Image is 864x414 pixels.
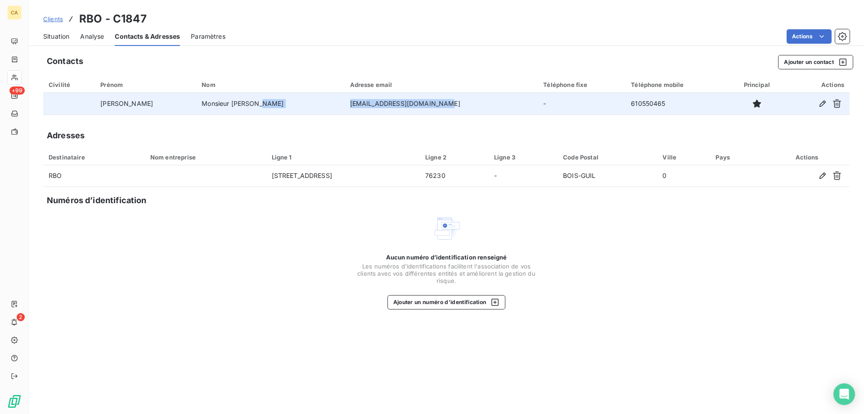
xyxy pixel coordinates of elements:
[543,81,620,88] div: Téléphone fixe
[657,165,710,187] td: 0
[80,32,104,41] span: Analyse
[49,154,139,161] div: Destinataire
[787,29,832,44] button: Actions
[432,214,461,243] img: Empty state
[662,154,705,161] div: Ville
[100,81,191,88] div: Prénom
[356,263,536,284] span: Les numéros d'identifications facilitent l'association de vos clients avec vos différentes entité...
[150,154,261,161] div: Nom entreprise
[43,165,145,187] td: RBO
[563,154,652,161] div: Code Postal
[425,154,483,161] div: Ligne 2
[43,14,63,23] a: Clients
[7,394,22,409] img: Logo LeanPay
[43,32,69,41] span: Situation
[43,15,63,23] span: Clients
[266,165,420,187] td: [STREET_ADDRESS]
[345,93,538,114] td: [EMAIL_ADDRESS][DOMAIN_NAME]
[191,32,225,41] span: Paramètres
[625,93,727,114] td: 610550465
[49,81,90,88] div: Civilité
[196,93,344,114] td: Monsieur [PERSON_NAME]
[115,32,180,41] span: Contacts & Adresses
[17,313,25,321] span: 2
[778,55,853,69] button: Ajouter un contact
[386,254,507,261] span: Aucun numéro d’identification renseigné
[387,295,506,309] button: Ajouter un numéro d’identification
[95,93,196,114] td: [PERSON_NAME]
[538,93,625,114] td: -
[494,154,552,161] div: Ligne 3
[47,55,83,68] h5: Contacts
[792,81,844,88] div: Actions
[715,154,759,161] div: Pays
[9,86,25,95] span: +99
[202,81,339,88] div: Nom
[489,165,558,187] td: -
[733,81,781,88] div: Principal
[420,165,489,187] td: 76230
[833,383,855,405] div: Open Intercom Messenger
[631,81,722,88] div: Téléphone mobile
[769,154,844,161] div: Actions
[79,11,147,27] h3: RBO - C1847
[47,194,147,207] h5: Numéros d’identification
[272,154,414,161] div: Ligne 1
[7,88,21,103] a: +99
[7,5,22,20] div: CA
[47,129,85,142] h5: Adresses
[350,81,533,88] div: Adresse email
[558,165,657,187] td: BOIS-GUIL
